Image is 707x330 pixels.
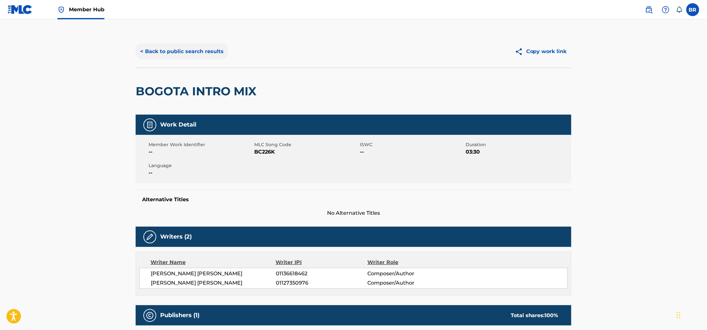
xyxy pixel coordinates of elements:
span: Duration [466,141,570,148]
span: No Alternative Titles [136,209,571,217]
span: ISWC [360,141,464,148]
span: 03:30 [466,148,570,156]
span: 01127350976 [276,279,367,287]
button: Copy work link [510,43,571,60]
span: BC226K [254,148,358,156]
div: Help [659,3,672,16]
img: search [645,6,653,14]
span: Member Hub [69,6,104,13]
a: Public Search [643,3,655,16]
img: Top Rightsholder [57,6,65,14]
h5: Work Detail [160,121,196,128]
div: Writer Name [150,259,276,266]
span: 01136618462 [276,270,367,278]
span: Member Work Identifier [149,141,253,148]
h2: BOGOTA INTRO MIX [136,84,260,99]
span: Composer/Author [367,270,451,278]
button: < Back to public search results [136,43,228,60]
span: -- [149,169,253,177]
span: Composer/Author [367,279,451,287]
div: Total shares: [511,312,558,319]
span: MLC Song Code [254,141,358,148]
span: Language [149,162,253,169]
span: [PERSON_NAME] [PERSON_NAME] [151,270,276,278]
div: Writer IPI [276,259,368,266]
img: Work Detail [146,121,154,129]
span: 100 % [545,312,558,318]
div: Drag [677,306,681,325]
iframe: Chat Widget [675,299,707,330]
div: Notifications [676,6,683,13]
img: Copy work link [515,48,526,56]
img: Writers [146,233,154,241]
div: User Menu [686,3,699,16]
img: MLC Logo [8,5,33,14]
img: Publishers [146,312,154,319]
img: help [662,6,670,14]
span: -- [149,148,253,156]
h5: Publishers (1) [160,312,199,319]
h5: Alternative Titles [142,196,565,203]
span: [PERSON_NAME] [PERSON_NAME] [151,279,276,287]
span: -- [360,148,464,156]
div: Writer Role [367,259,451,266]
h5: Writers (2) [160,233,192,240]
